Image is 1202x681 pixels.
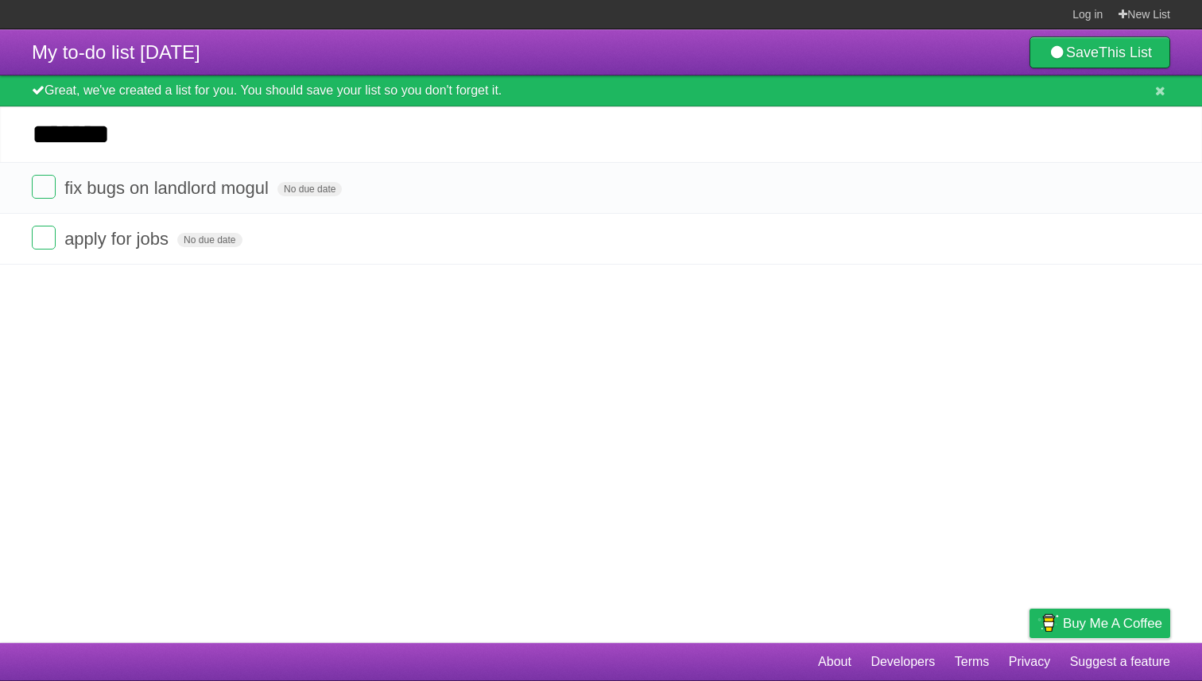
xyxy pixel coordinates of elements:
a: Developers [870,647,935,677]
span: No due date [177,233,242,247]
span: No due date [277,182,342,196]
a: About [818,647,851,677]
span: apply for jobs [64,229,173,249]
span: Buy me a coffee [1063,609,1162,637]
img: Buy me a coffee [1037,609,1059,637]
a: Suggest a feature [1070,647,1170,677]
a: Privacy [1009,647,1050,677]
b: This List [1099,44,1152,60]
label: Done [32,226,56,250]
label: Done [32,175,56,199]
span: fix bugs on landlord mogul [64,178,273,198]
a: Buy me a coffee [1029,609,1170,638]
a: Terms [955,647,990,677]
a: SaveThis List [1029,37,1170,68]
span: My to-do list [DATE] [32,41,200,63]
